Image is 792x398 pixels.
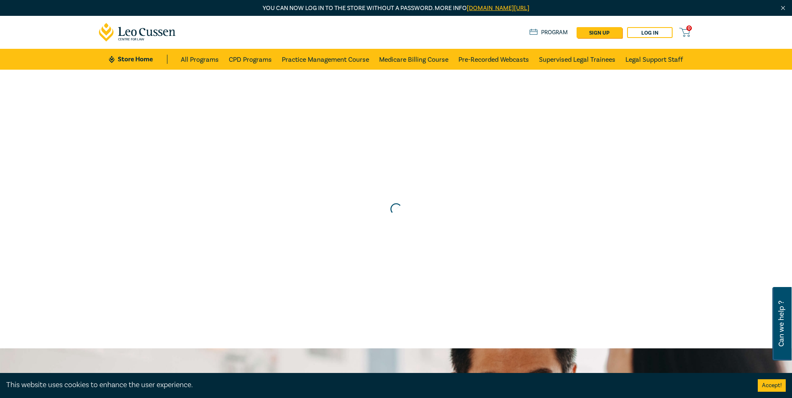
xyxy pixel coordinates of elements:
[625,49,683,70] a: Legal Support Staff
[539,49,615,70] a: Supervised Legal Trainees
[458,49,529,70] a: Pre-Recorded Webcasts
[379,49,448,70] a: Medicare Billing Course
[779,5,787,12] img: Close
[181,49,219,70] a: All Programs
[6,380,745,390] div: This website uses cookies to enhance the user experience.
[627,27,673,38] a: Log in
[686,25,692,31] span: 0
[777,292,785,355] span: Can we help ?
[467,4,529,12] a: [DOMAIN_NAME][URL]
[529,28,568,37] a: Program
[99,4,693,13] p: You can now log in to the store without a password. More info
[229,49,272,70] a: CPD Programs
[758,379,786,392] button: Accept cookies
[577,27,622,38] a: sign up
[282,49,369,70] a: Practice Management Course
[109,55,167,64] a: Store Home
